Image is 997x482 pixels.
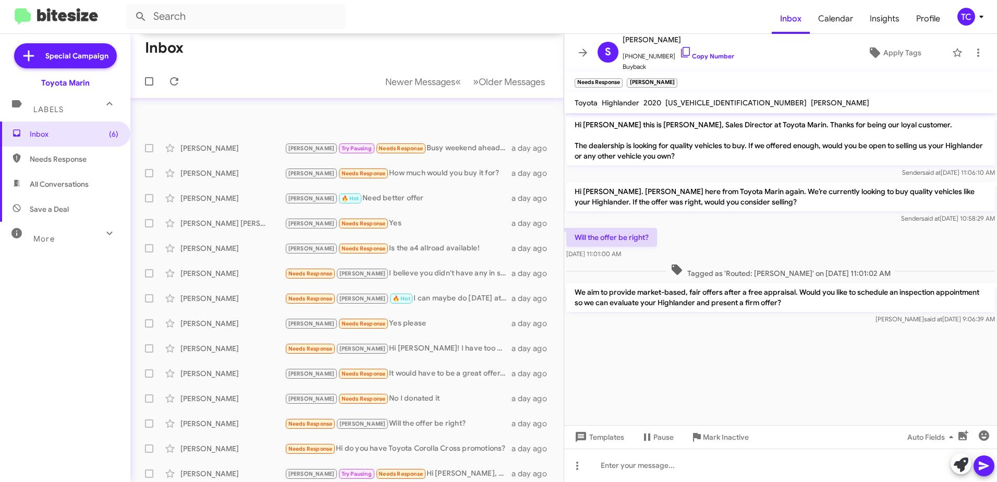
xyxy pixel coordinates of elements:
[512,168,555,178] div: a day ago
[512,193,555,203] div: a day ago
[145,40,184,56] h1: Inbox
[703,428,749,447] span: Mark Inactive
[455,75,461,88] span: «
[288,145,335,152] span: [PERSON_NAME]
[14,43,117,68] a: Special Campaign
[342,320,386,327] span: Needs Response
[285,468,512,480] div: Hi [PERSON_NAME], Thanks for the info. We will come to visit you when I am back from my trip. I w...
[623,62,734,72] span: Buyback
[633,428,682,447] button: Pause
[342,170,386,177] span: Needs Response
[285,293,512,305] div: I can maybe do [DATE] at 11am
[907,428,957,447] span: Auto Fields
[45,51,108,61] span: Special Campaign
[566,182,995,211] p: Hi [PERSON_NAME]. [PERSON_NAME] here from Toyota Marin again. We’re currently looking to buy qual...
[772,4,810,34] span: Inbox
[288,270,333,277] span: Needs Response
[379,471,423,477] span: Needs Response
[811,98,869,107] span: [PERSON_NAME]
[512,468,555,479] div: a day ago
[602,98,639,107] span: Highlander
[339,420,386,427] span: [PERSON_NAME]
[883,43,921,62] span: Apply Tags
[861,4,908,34] a: Insights
[288,370,335,377] span: [PERSON_NAME]
[342,395,386,402] span: Needs Response
[566,115,995,165] p: Hi [PERSON_NAME] this is [PERSON_NAME], Sales Director at Toyota Marin. Thanks for being our loya...
[902,168,995,176] span: Sender [DATE] 11:06:10 AM
[379,71,467,92] button: Previous
[380,71,551,92] nav: Page navigation example
[339,295,386,302] span: [PERSON_NAME]
[564,428,633,447] button: Templates
[957,8,975,26] div: TC
[643,98,661,107] span: 2020
[512,268,555,279] div: a day ago
[342,145,372,152] span: Try Pausing
[841,43,947,62] button: Apply Tags
[288,445,333,452] span: Needs Response
[623,33,734,46] span: [PERSON_NAME]
[901,214,995,222] span: Sender [DATE] 10:58:29 AM
[285,243,512,255] div: Is the a4 allroad available!
[623,46,734,62] span: [PHONE_NUMBER]
[665,98,807,107] span: [US_VEHICLE_IDENTIFICATION_NUMBER]
[566,250,621,258] span: [DATE] 11:01:00 AM
[473,75,479,88] span: »
[899,428,966,447] button: Auto Fields
[512,368,555,379] div: a day ago
[467,71,551,92] button: Next
[342,370,386,377] span: Needs Response
[288,220,335,227] span: [PERSON_NAME]
[285,142,512,154] div: Busy weekend ahead of me. Perhaps next week
[810,4,861,34] a: Calendar
[288,245,335,252] span: [PERSON_NAME]
[285,268,512,280] div: I believe you didn't have any in stock
[288,395,335,402] span: [PERSON_NAME]
[379,145,423,152] span: Needs Response
[342,195,359,202] span: 🔥 Hot
[573,428,624,447] span: Templates
[512,218,555,228] div: a day ago
[653,428,674,447] span: Pause
[285,393,512,405] div: No I donated it
[285,418,512,430] div: Will the offer be right?
[512,318,555,329] div: a day ago
[512,393,555,404] div: a day ago
[288,471,335,477] span: [PERSON_NAME]
[921,214,940,222] span: said at
[342,245,386,252] span: Needs Response
[876,315,995,323] span: [PERSON_NAME] [DATE] 9:06:39 AM
[605,44,611,61] span: S
[342,220,386,227] span: Needs Response
[566,283,995,312] p: We aim to provide market-based, fair offers after a free appraisal. Would you like to schedule an...
[666,263,895,279] span: Tagged as 'Routed: [PERSON_NAME]' on [DATE] 11:01:02 AM
[285,368,512,380] div: It would have to be a great offer. I love my car.
[682,428,757,447] button: Mark Inactive
[288,345,333,352] span: Needs Response
[339,345,386,352] span: [PERSON_NAME]
[285,343,512,355] div: Hi [PERSON_NAME]! I have too much negative equity for it to make sense!
[385,76,455,88] span: Newer Messages
[126,4,345,29] input: Search
[924,315,942,323] span: said at
[512,293,555,304] div: a day ago
[512,243,555,254] div: a day ago
[285,167,512,179] div: How much would you buy it for?
[288,295,333,302] span: Needs Response
[512,143,555,153] div: a day ago
[342,471,372,477] span: Try Pausing
[512,443,555,454] div: a day ago
[566,228,657,247] p: Will the offer be right?
[285,443,512,455] div: Hi do you have Toyota Corolla Cross promotions?
[393,295,410,302] span: 🔥 Hot
[285,218,512,230] div: Yes
[627,78,677,88] small: [PERSON_NAME]
[908,4,949,34] a: Profile
[679,52,734,60] a: Copy Number
[339,270,386,277] span: [PERSON_NAME]
[288,170,335,177] span: [PERSON_NAME]
[575,78,623,88] small: Needs Response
